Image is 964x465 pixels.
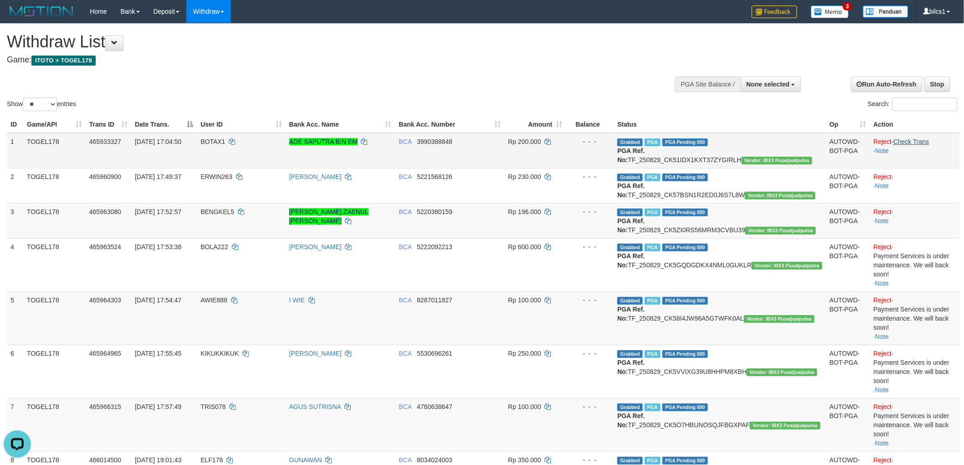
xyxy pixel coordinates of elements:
span: Grabbed [617,174,643,181]
th: Amount: activate to sort column ascending [504,116,566,133]
span: Rp 100.000 [508,403,541,410]
td: TOGEL178 [23,238,86,291]
th: Op: activate to sort column ascending [826,116,870,133]
td: TOGEL178 [23,398,86,451]
span: Grabbed [617,244,643,251]
span: Vendor URL: https://checkout5.1velocity.biz [742,157,812,164]
span: BCA [399,208,412,215]
th: Game/API: activate to sort column ascending [23,116,86,133]
button: Open LiveChat chat widget [4,4,31,31]
td: AUTOWD-BOT-PGA [826,345,870,398]
span: Copy 5221568126 to clipboard [417,173,452,180]
a: Note [875,386,889,393]
a: AGUS SUTRISNA [289,403,341,410]
span: PGA Pending [662,404,708,411]
span: PGA Pending [662,457,708,465]
b: PGA Ref. No: [617,182,645,199]
td: 1 [7,133,23,169]
span: Rp 100.000 [508,296,541,304]
th: Trans ID: activate to sort column ascending [86,116,131,133]
td: 2 [7,168,23,203]
td: · · [870,133,960,169]
span: BCA [399,138,412,145]
span: Copy 5530696261 to clipboard [417,350,452,357]
span: 466014500 [89,456,121,464]
a: Reject [874,138,892,145]
h1: Withdraw List [7,33,634,51]
span: [DATE] 17:49:37 [135,173,181,180]
img: Feedback.jpg [752,5,797,18]
a: Check Trans [893,138,929,145]
td: TF_250829_CK5O7HBUNOSQJFBGXPAF [614,398,826,451]
td: · · [870,291,960,345]
td: TF_250829_CK58I4JW96A5GTWFK0AL [614,291,826,345]
td: TOGEL178 [23,291,86,345]
th: ID [7,116,23,133]
label: Search: [868,97,957,111]
a: Reject [874,296,892,304]
td: TF_250829_CK5VVIXG39U8HHPM8XBH [614,345,826,398]
a: Note [875,439,889,447]
td: · · [870,203,960,238]
input: Search: [892,97,957,111]
span: Marked by bilcs1 [645,297,661,305]
span: [DATE] 19:01:43 [135,456,181,464]
td: · · [870,345,960,398]
label: Show entries [7,97,76,111]
th: Balance [566,116,614,133]
a: Reject [874,208,892,215]
td: · · [870,238,960,291]
td: TOGEL178 [23,168,86,203]
span: 465964965 [89,350,121,357]
b: PGA Ref. No: [617,147,645,164]
span: Copy 3990388848 to clipboard [417,138,452,145]
a: Reject [874,403,892,410]
span: BCA [399,296,412,304]
td: 5 [7,291,23,345]
h4: Game: [7,56,634,65]
th: Action [870,116,960,133]
span: Copy 4760638647 to clipboard [417,403,452,410]
span: PGA Pending [662,350,708,358]
span: Marked by bilcs1 [645,244,661,251]
span: Grabbed [617,350,643,358]
span: BCA [399,403,412,410]
span: 465963080 [89,208,121,215]
div: - - - [570,296,610,305]
span: Rp 230.000 [508,173,541,180]
span: Grabbed [617,457,643,465]
img: MOTION_logo.png [7,5,76,18]
td: TF_250829_CK5GQDGDKX4NML0GUKLR [614,238,826,291]
a: Reject [874,350,892,357]
td: AUTOWD-BOT-PGA [826,291,870,345]
span: PGA Pending [662,174,708,181]
td: AUTOWD-BOT-PGA [826,133,870,169]
a: [PERSON_NAME] [289,173,342,180]
div: Payment Services is under maintenance. We will back soon! [874,305,956,332]
a: Stop [924,77,950,92]
span: PGA Pending [662,297,708,305]
span: AWIE888 [200,296,227,304]
span: PGA Pending [662,244,708,251]
span: [DATE] 17:53:38 [135,243,181,250]
a: Note [875,217,889,225]
span: [DATE] 17:57:49 [135,403,181,410]
span: Vendor URL: https://checkout5.1velocity.biz [745,227,816,235]
a: Note [875,333,889,340]
div: - - - [570,137,610,146]
select: Showentries [23,97,57,111]
span: None selected [747,81,790,88]
td: TOGEL178 [23,345,86,398]
a: [PERSON_NAME] ZAENUL [PERSON_NAME] [289,208,369,225]
span: BCA [399,350,412,357]
th: Date Trans.: activate to sort column descending [131,116,197,133]
span: BCA [399,243,412,250]
td: 4 [7,238,23,291]
span: Copy 8034024003 to clipboard [417,456,452,464]
img: Button%20Memo.svg [811,5,849,18]
a: I WIE [289,296,305,304]
span: ERWIN263 [200,173,232,180]
span: 465963524 [89,243,121,250]
td: AUTOWD-BOT-PGA [826,168,870,203]
th: User ID: activate to sort column ascending [197,116,285,133]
